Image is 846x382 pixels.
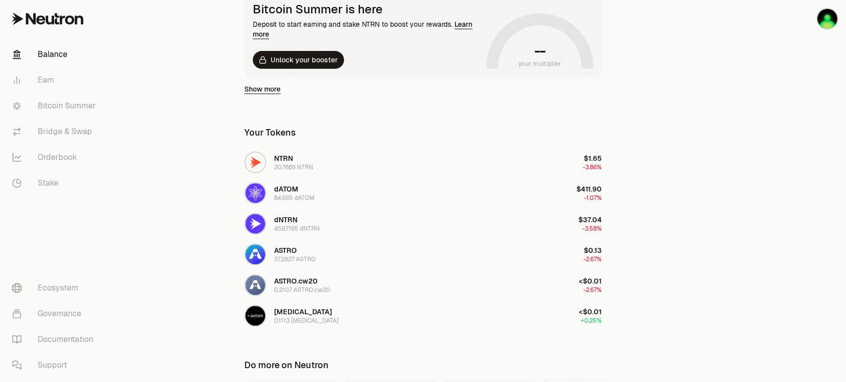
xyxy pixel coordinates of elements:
[238,209,608,239] button: dNTRN LogodNTRN459.7165 dNTRN$37.04-3.58%
[578,215,602,224] span: $37.04
[274,246,297,255] span: ASTRO
[518,59,562,69] span: your multiplier
[4,93,107,119] a: Bitcoin Summer
[245,244,265,264] img: ASTRO Logo
[274,215,297,224] span: dNTRN
[244,84,281,94] a: Show more
[274,255,316,263] div: 37.2827 ASTRO
[274,225,320,233] div: 459.7165 dNTRN
[4,275,107,301] a: Ecosystem
[244,126,296,140] div: Your Tokens
[582,225,602,233] span: -3.58%
[245,306,265,326] img: AUTISM Logo
[4,170,107,196] a: Stake
[4,119,107,144] a: Bridge & Swap
[253,51,344,69] button: Unlock your booster
[274,277,318,286] span: ASTRO.cw20
[4,42,107,67] a: Balance
[4,352,107,378] a: Support
[238,270,608,300] button: ASTRO.cw20 LogoASTRO.cw200.2107 ASTRO.cw20<$0.01-2.67%
[274,194,315,202] div: 84.665 dATOM
[583,163,602,171] span: -3.86%
[274,317,338,325] div: 0.1113 [MEDICAL_DATA]
[274,286,330,294] div: 0.2107 ASTRO.cw20
[253,19,482,39] div: Deposit to start earning and stake NTRN to boost your rewards.
[584,154,602,163] span: $1.65
[4,301,107,327] a: Governance
[581,317,602,325] span: +0.25%
[817,9,837,29] img: Froze
[4,144,107,170] a: Orderbook
[583,286,602,294] span: -2.67%
[245,214,265,234] img: dNTRN Logo
[238,147,608,177] button: NTRN LogoNTRN20.7689 NTRN$1.65-3.86%
[4,67,107,93] a: Earn
[245,152,265,172] img: NTRN Logo
[238,239,608,269] button: ASTRO LogoASTRO37.2827 ASTRO$0.13-2.67%
[274,163,313,171] div: 20.7689 NTRN
[238,178,608,208] button: dATOM LogodATOM84.665 dATOM$411.90-1.07%
[245,183,265,203] img: dATOM Logo
[253,2,482,16] div: Bitcoin Summer is here
[274,185,298,193] span: dATOM
[245,275,265,295] img: ASTRO.cw20 Logo
[579,277,602,286] span: <$0.01
[274,154,293,163] span: NTRN
[274,307,332,316] span: [MEDICAL_DATA]
[579,307,602,316] span: <$0.01
[238,301,608,331] button: AUTISM Logo[MEDICAL_DATA]0.1113 [MEDICAL_DATA]<$0.01+0.25%
[244,358,329,372] div: Do more on Neutron
[583,255,602,263] span: -2.67%
[534,43,546,59] h1: --
[584,194,602,202] span: -1.07%
[576,185,602,193] span: $411.90
[584,246,602,255] span: $0.13
[4,327,107,352] a: Documentation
